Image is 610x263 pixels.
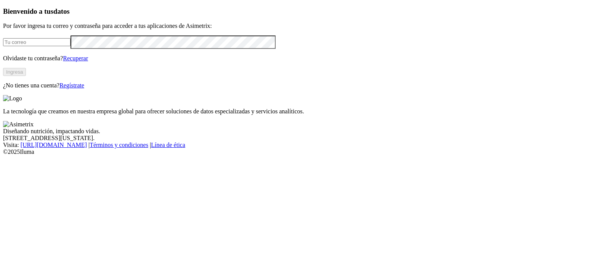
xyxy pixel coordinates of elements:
div: [STREET_ADDRESS][US_STATE]. [3,135,607,142]
div: Visita : | | [3,142,607,148]
a: Línea de ética [151,142,185,148]
a: Recuperar [63,55,88,61]
img: Logo [3,95,22,102]
h3: Bienvenido a tus [3,7,607,16]
input: Tu correo [3,38,71,46]
p: ¿No tienes una cuenta? [3,82,607,89]
a: [URL][DOMAIN_NAME] [21,142,87,148]
div: Diseñando nutrición, impactando vidas. [3,128,607,135]
a: Regístrate [59,82,84,89]
p: Por favor ingresa tu correo y contraseña para acceder a tus aplicaciones de Asimetrix: [3,23,607,29]
a: Términos y condiciones [90,142,148,148]
span: datos [53,7,70,15]
button: Ingresa [3,68,26,76]
img: Asimetrix [3,121,34,128]
p: La tecnología que creamos en nuestra empresa global para ofrecer soluciones de datos especializad... [3,108,607,115]
p: Olvidaste tu contraseña? [3,55,607,62]
div: © 2025 Iluma [3,148,607,155]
